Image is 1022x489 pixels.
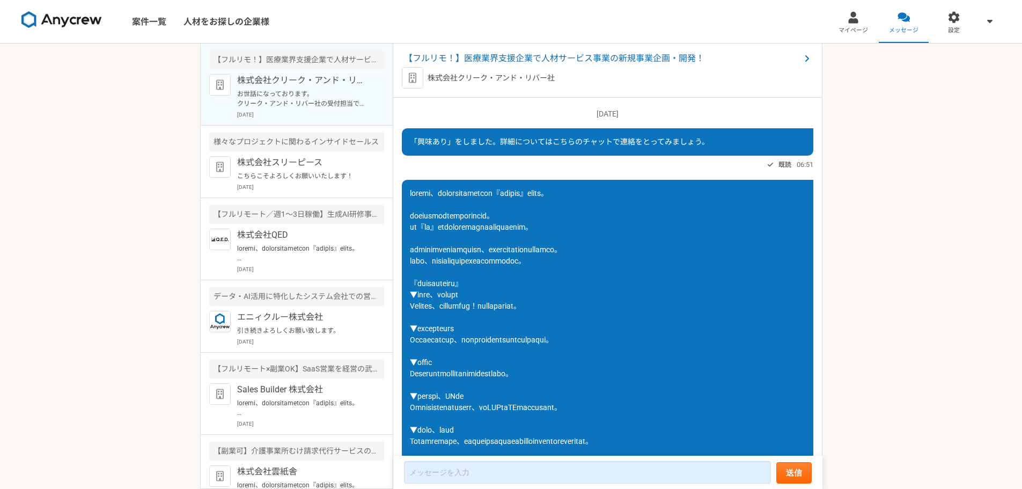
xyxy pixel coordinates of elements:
[839,26,868,35] span: マイページ
[209,205,384,224] div: 【フルリモート／週1～3日稼働】生成AI研修事業 制作・運営アシスタント
[402,67,423,89] img: default_org_logo-42cde973f59100197ec2c8e796e4974ac8490bb5b08a0eb061ff975e4574aa76.png
[797,159,813,170] span: 06:51
[209,465,231,487] img: default_org_logo-42cde973f59100197ec2c8e796e4974ac8490bb5b08a0eb061ff975e4574aa76.png
[209,132,384,152] div: 様々なプロジェクトに関わるインサイドセールス
[404,52,800,65] span: 【フルリモ！】医療業界支援企業で人材サービス事業の新規事業企画・開発！
[237,398,370,418] p: loremi、dolorsitametcon『adipis』elits。 doeiusmodtemporincid。 ut『la』etdoloremagnaaliquaenim。 adminim...
[402,108,813,120] p: [DATE]
[237,156,370,169] p: 株式会社スリーピース
[778,158,791,171] span: 既読
[410,137,709,146] span: 「興味あり」をしました。詳細についてはこちらのチャットで連絡をとってみましょう。
[209,50,384,70] div: 【フルリモ！】医療業界支援企業で人材サービス事業の新規事業企画・開発！
[209,311,231,332] img: logo_text_blue_01.png
[237,465,370,478] p: 株式会社雲紙舎
[237,244,370,263] p: loremi、dolorsitametcon『adipis』elits。 doeiusmodtemporincid。 ut『la』etdoloremagnaaliquaenim。 adminim...
[948,26,960,35] span: 設定
[237,229,370,242] p: 株式会社QED
[237,326,370,335] p: 引き続きよろしくお願い致します。
[209,229,231,250] img: %E9%9B%BB%E5%AD%90%E5%8D%B0%E9%91%91.png
[237,171,370,181] p: こちらこそよろしくお願いいたします！
[428,72,555,84] p: 株式会社クリーク・アンド・リバー社
[209,74,231,96] img: default_org_logo-42cde973f59100197ec2c8e796e4974ac8490bb5b08a0eb061ff975e4574aa76.png
[237,74,370,87] p: 株式会社クリーク・アンド・リバー社
[889,26,918,35] span: メッセージ
[237,383,370,396] p: Sales Builder 株式会社
[237,111,384,119] p: [DATE]
[21,11,102,28] img: 8DqYSo04kwAAAAASUVORK5CYII=
[237,338,384,346] p: [DATE]
[209,441,384,461] div: 【副業可】介護事業所むけ請求代行サービスのインサイドセールス（フルリモート可）
[776,462,812,484] button: 送信
[209,359,384,379] div: 【フルリモート×副業OK】SaaS営業を経営の武器に “売れる仕組み”を創る営業
[237,265,384,273] p: [DATE]
[237,311,370,324] p: エニィクルー株式会社
[237,420,384,428] p: [DATE]
[209,156,231,178] img: default_org_logo-42cde973f59100197ec2c8e796e4974ac8490bb5b08a0eb061ff975e4574aa76.png
[237,183,384,191] p: [DATE]
[237,89,370,108] p: お世話になっております。 クリーク・アンド・リバー社の受付担当です。 この度は弊社案件にご興味頂き誠にありがとうございます。 お仕事のご依頼を検討するうえで詳細を確認させていただきたく、下記お送...
[209,287,384,306] div: データ・AI活用に特化したシステム会社での営業顧問によるアポイント獲得支援
[209,383,231,405] img: default_org_logo-42cde973f59100197ec2c8e796e4974ac8490bb5b08a0eb061ff975e4574aa76.png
